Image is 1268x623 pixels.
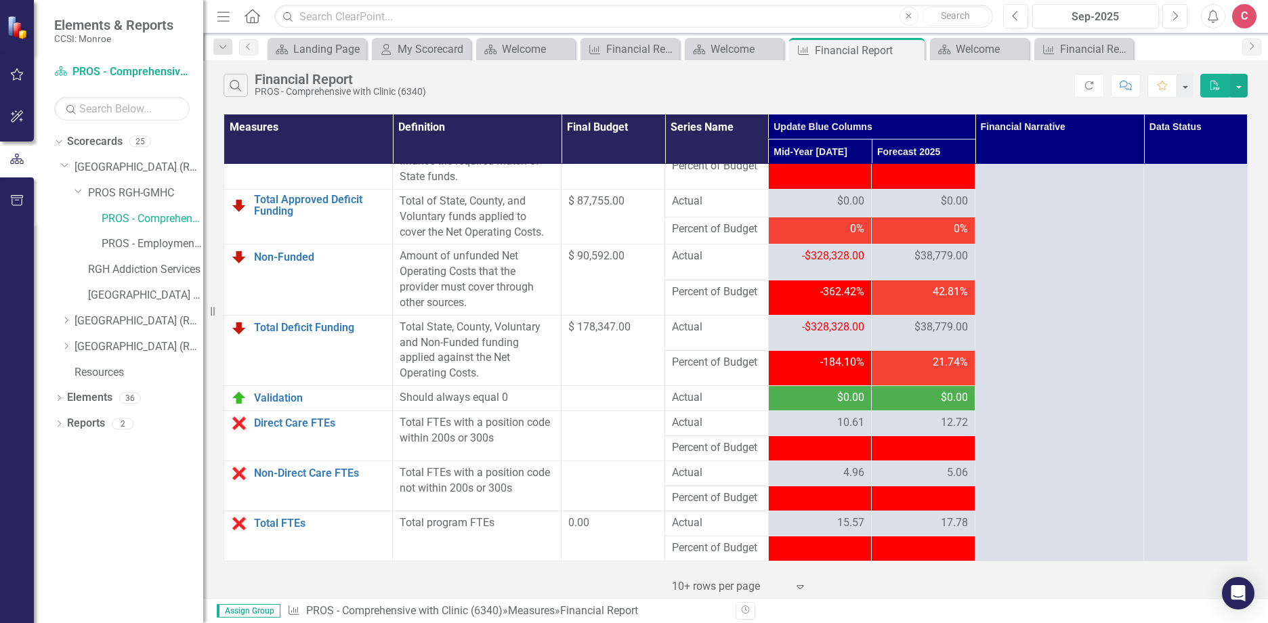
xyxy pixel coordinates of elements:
div: Open Intercom Messenger [1222,577,1254,609]
input: Search ClearPoint... [274,5,993,28]
span: $0.00 [941,194,968,209]
img: Data Error [231,465,247,481]
img: Data Error [231,515,247,532]
td: Double-Click to Edit Right Click for Context Menu [224,511,393,561]
span: 10.61 [837,415,864,431]
span: Actual [672,249,761,264]
span: $ 178,347.00 [568,320,631,333]
div: Total State, County, Voluntary and Non-Funded funding applied against the Net Operating Costs. [400,320,554,381]
span: 0.00 [568,516,589,529]
span: Assign Group [217,604,280,618]
span: 12.72 [941,415,968,431]
td: Double-Click to Edit [768,411,872,436]
button: Sep-2025 [1032,4,1159,28]
span: 5.06 [947,465,968,481]
div: My Scorecard [398,41,467,58]
a: Total Approved Deficit Funding [254,194,385,217]
img: Below Plan [231,197,247,213]
div: Total FTEs with a position code within 200s or 300s [400,415,554,446]
span: Actual [672,515,761,531]
a: [GEOGRAPHIC_DATA] ED [88,288,203,303]
span: -362.42% [820,284,864,300]
div: Financial Report [1060,41,1130,58]
span: Actual [672,465,761,481]
div: 36 [119,392,141,404]
span: Percent of Budget [672,540,761,556]
div: 25 [129,136,151,148]
a: PROS - Employment Initiative (8350) [102,236,203,252]
img: On Target [231,390,247,406]
a: [GEOGRAPHIC_DATA] (RRH) [75,314,203,329]
div: Financial Report [815,42,921,59]
span: -$328,328.00 [802,320,864,333]
span: $38,779.00 [914,249,968,264]
a: [GEOGRAPHIC_DATA] (RRH) [75,160,203,175]
div: Financial Report [606,41,676,58]
button: C [1232,4,1256,28]
span: Percent of Budget [672,490,761,506]
span: Elements & Reports [54,17,173,33]
a: PROS - Comprehensive with Clinic (6340) [306,604,503,617]
input: Search Below... [54,97,190,121]
td: Double-Click to Edit [872,411,975,436]
a: Total Deficit Funding [254,322,385,334]
a: Financial Report [584,41,676,58]
a: Non-Funded [254,251,385,263]
td: Double-Click to Edit Right Click for Context Menu [224,189,393,244]
a: [GEOGRAPHIC_DATA] (RRH) [75,339,203,355]
span: 0% [850,221,864,237]
td: Double-Click to Edit Right Click for Context Menu [224,461,393,511]
div: Welcome [956,41,1026,58]
button: Search [922,7,990,26]
span: -$328,328.00 [802,249,864,262]
div: Welcome [502,41,572,58]
a: Welcome [688,41,780,58]
a: Financial Report [1038,41,1130,58]
span: Actual [672,320,761,335]
a: Validation [254,392,385,404]
div: Welcome [711,41,780,58]
a: Welcome [933,41,1026,58]
div: Total FTEs with a position code not within 200s or 300s [400,465,554,496]
a: Reports [67,416,105,431]
div: Financial Report [255,72,426,87]
div: » » [287,603,725,619]
a: RGH Addiction Services [88,262,203,278]
a: PROS - Comprehensive with Clinic (6340) [54,64,190,80]
a: Non-Direct Care FTEs [254,467,385,479]
span: $0.00 [837,390,864,406]
span: 0% [954,221,968,237]
img: Below Plan [231,249,247,265]
a: Total FTEs [254,517,385,530]
span: 21.74% [933,355,968,370]
td: Double-Click to Edit [768,461,872,486]
span: $ 87,755.00 [568,194,625,207]
a: Welcome [480,41,572,58]
span: Percent of Budget [672,221,761,237]
a: Elements [67,390,112,406]
span: $ 90,592.00 [568,249,625,262]
div: 2 [112,418,133,429]
a: Scorecards [67,134,123,150]
span: Percent of Budget [672,355,761,370]
img: ClearPoint Strategy [7,16,30,39]
div: Total of State, County, and Voluntary funds applied to cover the Net Operating Costs. [400,194,554,240]
img: Data Error [231,415,247,431]
span: Actual [672,415,761,431]
small: CCSI: Monroe [54,33,173,44]
a: My Scorecard [375,41,467,58]
span: $38,779.00 [914,320,968,335]
td: Double-Click to Edit Right Click for Context Menu [224,315,393,385]
td: Double-Click to Edit [872,461,975,486]
a: PROS RGH-GMHC [88,186,203,201]
span: Search [941,10,970,21]
span: 15.57 [837,515,864,531]
div: PROS - Comprehensive with Clinic (6340) [255,87,426,97]
div: Amount of unfunded Net Operating Costs that the provider must cover through other sources. [400,249,554,310]
span: 42.81% [933,284,968,300]
span: Percent of Budget [672,284,761,300]
span: 17.78 [941,515,968,531]
div: Financial Report [560,604,638,617]
a: Measures [508,604,555,617]
a: Resources [75,365,203,381]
